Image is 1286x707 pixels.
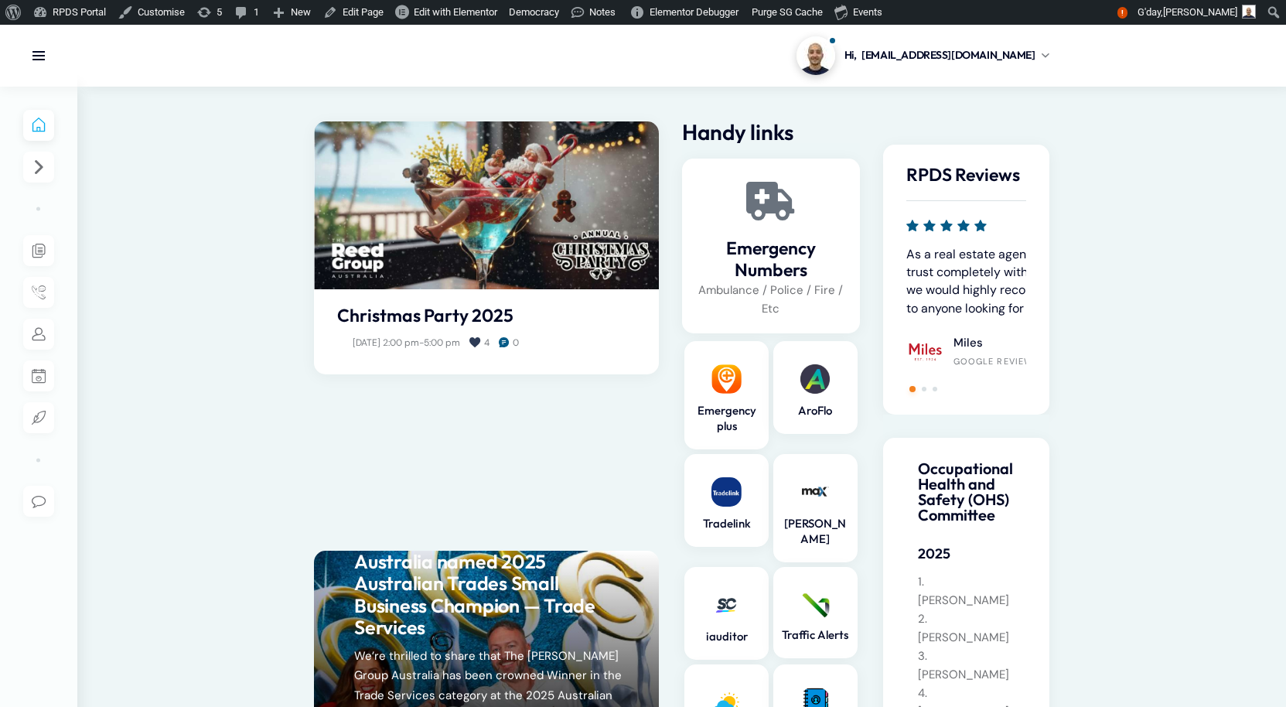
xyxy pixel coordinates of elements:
[781,516,850,547] a: [PERSON_NAME]
[953,356,1033,367] div: Google Review
[861,47,1035,63] span: [EMAIL_ADDRESS][DOMAIN_NAME]
[692,403,761,434] a: Emergency plus
[844,47,857,63] span: Hi,
[918,461,1015,523] h4: Occupational Health and Safety (OHS) Committee
[353,336,460,349] a: [DATE] 2:00 pm-5:00 pm
[698,237,844,281] a: Emergency Numbers
[414,6,497,18] span: Edit with Elementor
[500,336,529,350] a: 0
[692,629,761,644] a: iauditor
[353,336,419,349] span: [DATE] 2:00 pm
[424,336,460,349] span: 5:00 pm
[692,516,761,531] a: Tradelink
[781,627,850,643] a: Traffic Alerts
[906,333,943,370] img: Miles
[752,182,790,220] a: Emergency Numbers
[470,336,500,350] a: 4
[906,245,1227,317] p: As a real estate agency we need a business who we can trust completely with all our valued client...
[354,506,619,638] a: We Won! The [PERSON_NAME] Group Australia named 2025 Australian Trades Small Business Champion — ...
[797,36,1049,75] a: Profile picture of Cristian CHi,[EMAIL_ADDRESS][DOMAIN_NAME]
[922,387,926,391] span: Go to slide 2
[909,386,916,392] span: Go to slide 1
[1117,7,1127,19] span: !
[781,403,850,418] a: AroFlo
[1163,6,1237,18] span: [PERSON_NAME]
[933,387,937,391] span: Go to slide 3
[953,336,1033,351] h4: Miles
[682,121,860,143] h2: Handy links
[337,305,636,326] a: Christmas Party 2025
[484,336,489,349] span: 4
[513,336,519,349] span: 0
[797,36,835,75] img: Profile picture of Cristian C
[698,281,844,318] p: Ambulance / Police / Fire / Etc
[918,545,1015,563] h5: 2025
[906,163,1020,186] span: RPDS Reviews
